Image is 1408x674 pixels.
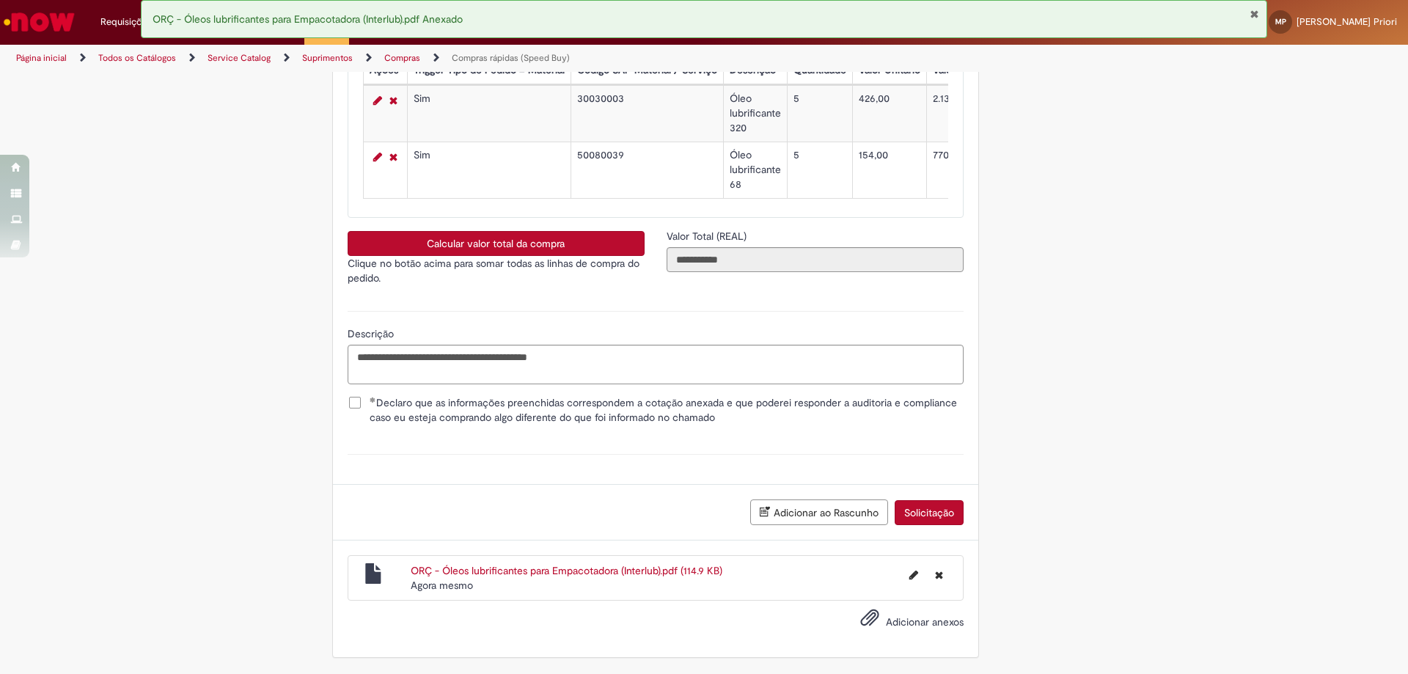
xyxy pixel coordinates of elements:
span: Agora mesmo [411,579,473,592]
td: 426,00 [852,86,926,142]
span: Adicionar anexos [886,615,964,629]
a: ORÇ - Óleos lubrificantes para Empacotadora (Interlub).pdf (114.9 KB) [411,564,722,577]
td: 154,00 [852,142,926,199]
span: MP [1275,17,1286,26]
button: Solicitação [895,500,964,525]
a: Remover linha 1 [386,92,401,109]
button: Editar nome de arquivo ORÇ - Óleos lubrificantes para Empacotadora (Interlub).pdf [901,563,927,587]
td: 5 [787,142,852,199]
a: Página inicial [16,52,67,64]
a: Todos os Catálogos [98,52,176,64]
span: Declaro que as informações preenchidas correspondem a cotação anexada e que poderei responder a a... [370,395,964,425]
span: Requisições [100,15,152,29]
td: Sim [407,142,571,199]
button: Fechar Notificação [1250,8,1259,20]
span: Descrição [348,327,397,340]
a: Suprimentos [302,52,353,64]
a: Compras rápidas (Speed Buy) [452,52,570,64]
a: Editar Linha 2 [370,148,386,166]
label: Somente leitura - Valor Total (REAL) [667,229,749,243]
span: ORÇ - Óleos lubrificantes para Empacotadora (Interlub).pdf Anexado [153,12,463,26]
span: Somente leitura - Valor Total (REAL) [667,230,749,243]
a: Service Catalog [208,52,271,64]
td: 30030003 [571,86,723,142]
time: 28/08/2025 19:54:29 [411,579,473,592]
td: Óleo lubrificante 320 [723,86,787,142]
a: Remover linha 2 [386,148,401,166]
a: Editar Linha 1 [370,92,386,109]
td: Sim [407,86,571,142]
button: Calcular valor total da compra [348,231,645,256]
button: Adicionar ao Rascunho [750,499,888,525]
p: Clique no botão acima para somar todas as linhas de compra do pedido. [348,256,645,285]
td: 50080039 [571,142,723,199]
span: Obrigatório Preenchido [370,397,376,403]
a: Compras [384,52,420,64]
td: 2.130,00 [926,86,1020,142]
td: Óleo lubrificante 68 [723,142,787,199]
button: Adicionar anexos [857,604,883,638]
textarea: Descrição [348,345,964,384]
button: Excluir ORÇ - Óleos lubrificantes para Empacotadora (Interlub).pdf [926,563,952,587]
span: [PERSON_NAME] Priori [1297,15,1397,28]
img: ServiceNow [1,7,77,37]
input: Valor Total (REAL) [667,247,964,272]
td: 5 [787,86,852,142]
ul: Trilhas de página [11,45,928,72]
td: 770,00 [926,142,1020,199]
